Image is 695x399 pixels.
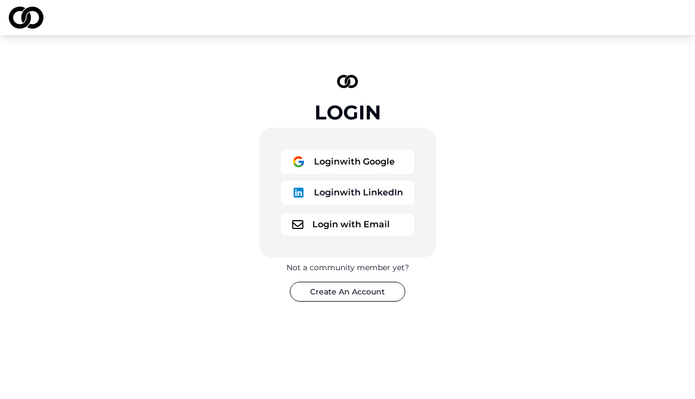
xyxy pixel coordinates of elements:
[292,155,305,168] img: logo
[292,220,304,229] img: logo
[9,7,43,29] img: logo
[292,186,305,199] img: logo
[281,181,414,205] button: logoLoginwith LinkedIn
[337,75,358,88] img: logo
[281,214,414,236] button: logoLogin with Email
[281,150,414,174] button: logoLoginwith Google
[290,282,405,302] button: Create An Account
[315,101,381,123] div: Login
[286,262,409,273] div: Not a community member yet?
